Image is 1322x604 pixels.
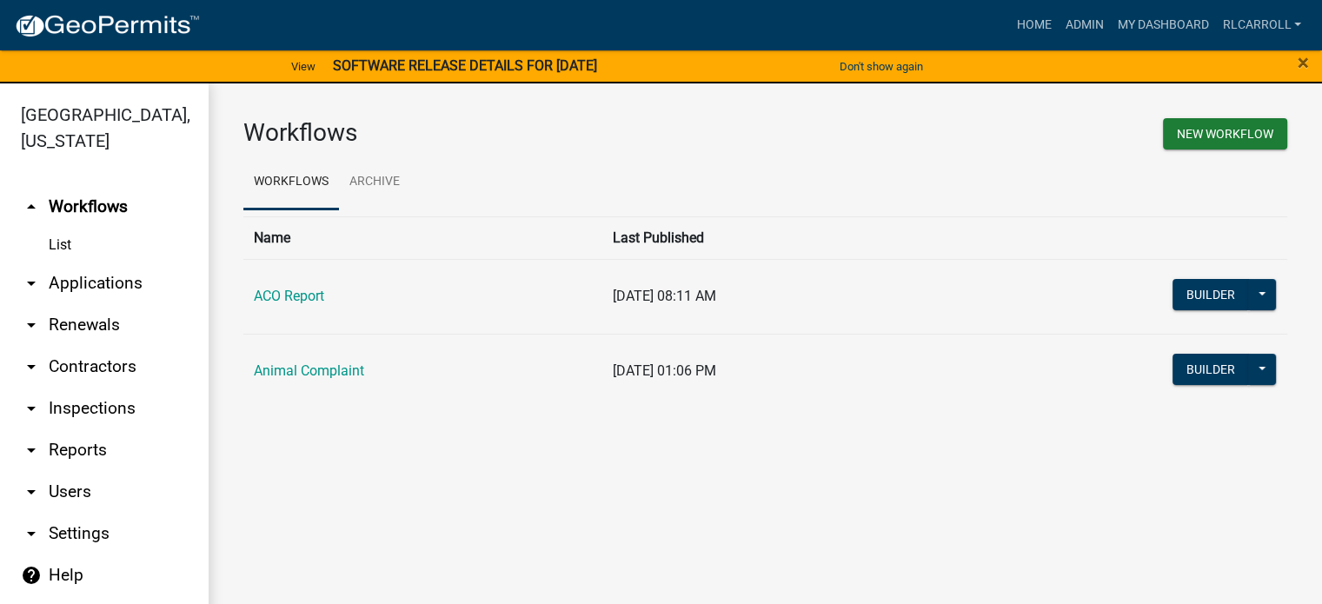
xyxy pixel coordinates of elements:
a: ACO Report [254,288,324,304]
i: arrow_drop_up [21,196,42,217]
button: Don't show again [833,52,930,81]
a: Animal Complaint [254,362,364,379]
button: New Workflow [1163,118,1287,149]
h3: Workflows [243,118,753,148]
button: Builder [1173,279,1249,310]
strong: SOFTWARE RELEASE DETAILS FOR [DATE] [333,57,597,74]
a: RLcarroll [1215,9,1308,42]
a: Workflows [243,155,339,210]
i: arrow_drop_down [21,398,42,419]
a: My Dashboard [1110,9,1215,42]
a: Admin [1058,9,1110,42]
span: [DATE] 01:06 PM [613,362,716,379]
th: Last Published [602,216,942,259]
i: help [21,565,42,586]
i: arrow_drop_down [21,481,42,502]
a: View [284,52,322,81]
button: Builder [1173,354,1249,385]
button: Close [1298,52,1309,73]
a: Archive [339,155,410,210]
i: arrow_drop_down [21,523,42,544]
a: Home [1009,9,1058,42]
th: Name [243,216,602,259]
span: × [1298,50,1309,75]
i: arrow_drop_down [21,440,42,461]
i: arrow_drop_down [21,315,42,335]
i: arrow_drop_down [21,356,42,377]
span: [DATE] 08:11 AM [613,288,716,304]
i: arrow_drop_down [21,273,42,294]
